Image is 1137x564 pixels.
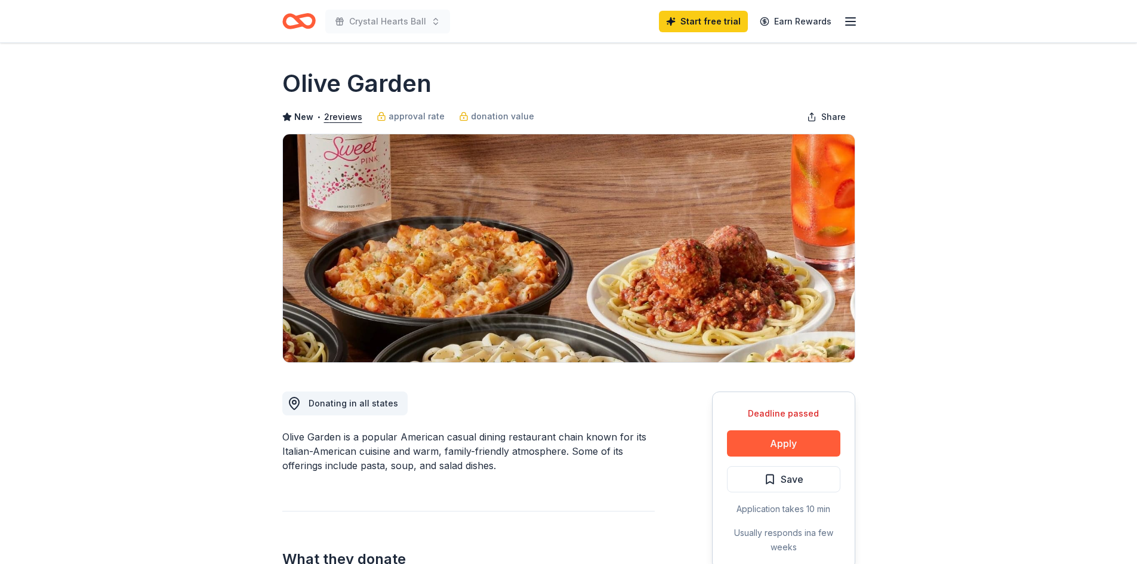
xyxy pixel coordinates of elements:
[459,109,534,124] a: donation value
[325,10,450,33] button: Crystal Hearts Ball
[727,502,840,516] div: Application takes 10 min
[294,110,313,124] span: New
[727,406,840,421] div: Deadline passed
[821,110,846,124] span: Share
[659,11,748,32] a: Start free trial
[753,11,839,32] a: Earn Rewards
[283,134,855,362] img: Image for Olive Garden
[781,471,803,487] span: Save
[797,105,855,129] button: Share
[282,67,432,100] h1: Olive Garden
[471,109,534,124] span: donation value
[316,112,321,122] span: •
[282,430,655,473] div: Olive Garden is a popular American casual dining restaurant chain known for its Italian-American ...
[727,526,840,554] div: Usually responds in a few weeks
[282,7,316,35] a: Home
[349,14,426,29] span: Crystal Hearts Ball
[727,430,840,457] button: Apply
[727,466,840,492] button: Save
[377,109,445,124] a: approval rate
[324,110,362,124] button: 2reviews
[389,109,445,124] span: approval rate
[309,398,398,408] span: Donating in all states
